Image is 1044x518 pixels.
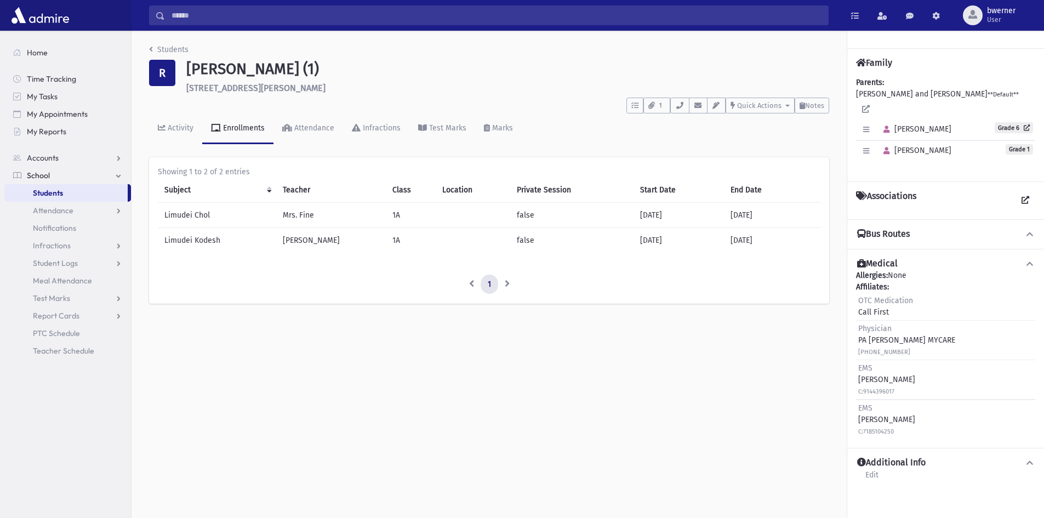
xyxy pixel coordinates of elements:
[878,146,951,155] span: [PERSON_NAME]
[4,167,131,184] a: School
[856,282,889,292] b: Affiliates:
[4,70,131,88] a: Time Tracking
[165,5,828,25] input: Search
[726,98,795,113] button: Quick Actions
[878,124,951,134] span: [PERSON_NAME]
[1006,144,1033,155] span: Grade 1
[4,202,131,219] a: Attendance
[276,202,386,227] td: Mrs. Fine
[386,202,436,227] td: 1A
[856,229,1035,240] button: Bus Routes
[27,127,66,136] span: My Reports
[805,101,824,110] span: Notes
[33,188,63,198] span: Students
[858,362,915,397] div: [PERSON_NAME]
[865,469,879,488] a: Edit
[409,113,475,144] a: Test Marks
[4,342,131,360] a: Teacher Schedule
[33,258,78,268] span: Student Logs
[27,92,58,101] span: My Tasks
[634,202,724,227] td: [DATE]
[858,324,892,333] span: Physician
[857,229,910,240] h4: Bus Routes
[795,98,829,113] button: Notes
[427,123,466,133] div: Test Marks
[436,178,511,203] th: Location
[33,293,70,303] span: Test Marks
[343,113,409,144] a: Infractions
[643,98,670,113] button: 1
[856,270,1035,439] div: None
[158,166,820,178] div: Showing 1 to 2 of 2 entries
[4,149,131,167] a: Accounts
[856,457,1035,469] button: Additional Info
[857,457,926,469] h4: Additional Info
[386,227,436,253] td: 1A
[33,276,92,286] span: Meal Attendance
[27,109,88,119] span: My Appointments
[158,227,276,253] td: Limudei Kodesh
[481,275,498,294] a: 1
[158,178,276,203] th: Subject
[386,178,436,203] th: Class
[273,113,343,144] a: Attendance
[149,60,175,86] div: R
[186,60,829,78] h1: [PERSON_NAME] (1)
[857,258,898,270] h4: Medical
[4,237,131,254] a: Infractions
[27,74,76,84] span: Time Tracking
[166,123,193,133] div: Activity
[33,206,73,215] span: Attendance
[858,363,872,373] span: EMS
[856,191,916,210] h4: Associations
[149,113,202,144] a: Activity
[158,202,276,227] td: Limudei Chol
[9,4,72,26] img: AdmirePro
[510,227,634,253] td: false
[987,7,1016,15] span: bwerner
[4,184,128,202] a: Students
[33,328,80,338] span: PTC Schedule
[995,122,1033,133] a: Grade 6
[858,295,913,318] div: Call First
[27,153,59,163] span: Accounts
[510,178,634,203] th: Private Session
[856,58,892,68] h4: Family
[724,202,820,227] td: [DATE]
[4,254,131,272] a: Student Logs
[634,178,724,203] th: Start Date
[4,105,131,123] a: My Appointments
[858,296,913,305] span: OTC Medication
[27,48,48,58] span: Home
[856,271,888,280] b: Allergies:
[858,428,894,435] small: C:7185104250
[475,113,522,144] a: Marks
[4,272,131,289] a: Meal Attendance
[33,311,79,321] span: Report Cards
[858,388,894,395] small: C:9144396017
[221,123,265,133] div: Enrollments
[33,346,94,356] span: Teacher Schedule
[276,178,386,203] th: Teacher
[33,223,76,233] span: Notifications
[4,44,131,61] a: Home
[858,402,915,437] div: [PERSON_NAME]
[858,349,910,356] small: [PHONE_NUMBER]
[149,44,189,60] nav: breadcrumb
[1016,191,1035,210] a: View all Associations
[4,307,131,325] a: Report Cards
[856,258,1035,270] button: Medical
[856,77,1035,173] div: [PERSON_NAME] and [PERSON_NAME]
[737,101,781,110] span: Quick Actions
[202,113,273,144] a: Enrollments
[33,241,71,251] span: Infractions
[724,178,820,203] th: End Date
[858,323,955,357] div: PA [PERSON_NAME] MYCARE
[510,202,634,227] td: false
[4,289,131,307] a: Test Marks
[27,170,50,180] span: School
[4,123,131,140] a: My Reports
[656,101,665,111] span: 1
[858,403,872,413] span: EMS
[4,88,131,105] a: My Tasks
